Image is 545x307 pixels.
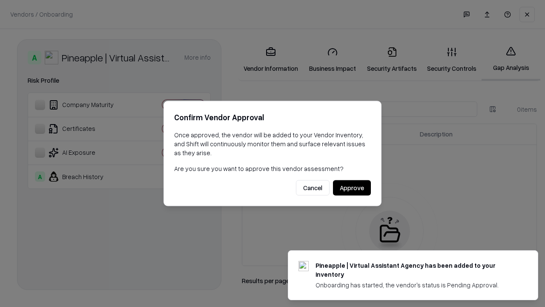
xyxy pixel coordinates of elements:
[316,261,517,279] div: Pineapple | Virtual Assistant Agency has been added to your inventory
[174,130,371,157] p: Once approved, the vendor will be added to your Vendor Inventory, and Shift will continuously mon...
[316,281,517,290] div: Onboarding has started, the vendor's status is Pending Approval.
[174,164,371,173] p: Are you sure you want to approve this vendor assessment?
[298,261,309,271] img: trypineapple.com
[296,180,330,196] button: Cancel
[333,180,371,196] button: Approve
[174,111,371,124] h2: Confirm Vendor Approval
